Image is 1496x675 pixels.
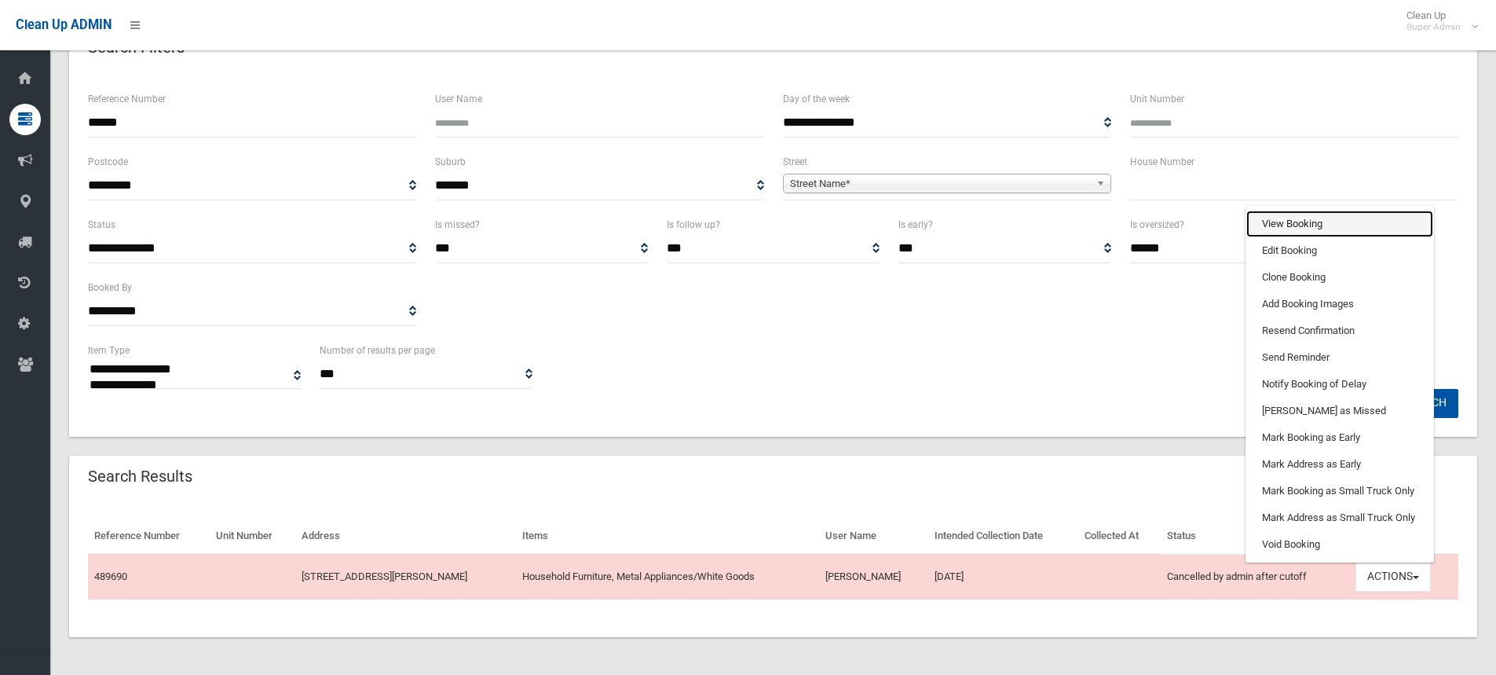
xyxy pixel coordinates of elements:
span: Clean Up [1399,9,1476,33]
label: Unit Number [1130,90,1184,108]
th: User Name [819,519,928,554]
a: Void Booking [1246,531,1433,558]
label: Is oversized? [1130,216,1184,233]
label: Day of the week [783,90,850,108]
header: Search Results [69,461,211,492]
a: Mark Address as Early [1246,451,1433,478]
td: [DATE] [928,554,1078,600]
a: Notify Booking of Delay [1246,371,1433,398]
th: Collected At [1078,519,1161,554]
button: Actions [1355,563,1431,592]
td: [PERSON_NAME] [819,554,928,600]
label: Item Type [88,342,130,359]
a: Mark Booking as Small Truck Only [1246,478,1433,504]
label: Booked By [88,279,132,296]
a: [PERSON_NAME] as Missed [1246,398,1433,424]
label: Street [783,153,807,171]
a: Resend Confirmation [1246,317,1433,344]
a: Mark Booking as Early [1246,424,1433,451]
td: Household Furniture, Metal Appliances/White Goods [516,554,819,600]
a: Clone Booking [1246,264,1433,291]
a: View Booking [1246,211,1433,237]
th: Intended Collection Date [928,519,1078,554]
a: 489690 [94,570,127,582]
label: Status [88,216,115,233]
label: Number of results per page [320,342,435,359]
label: User Name [435,90,482,108]
th: Unit Number [210,519,295,554]
label: Is follow up? [667,216,720,233]
a: Add Booking Images [1246,291,1433,317]
label: Is early? [898,216,933,233]
a: Send Reminder [1246,344,1433,371]
label: Suburb [435,153,466,171]
span: Street Name* [790,174,1090,193]
span: Clean Up ADMIN [16,17,112,32]
th: Status [1161,519,1349,554]
small: Super Admin [1406,21,1461,33]
label: Reference Number [88,90,166,108]
a: Edit Booking [1246,237,1433,264]
a: Mark Address as Small Truck Only [1246,504,1433,531]
th: Reference Number [88,519,210,554]
label: Postcode [88,153,128,171]
label: Is missed? [435,216,480,233]
label: House Number [1130,153,1194,171]
td: Cancelled by admin after cutoff [1161,554,1349,600]
th: Items [516,519,819,554]
th: Address [295,519,516,554]
a: [STREET_ADDRESS][PERSON_NAME] [302,570,467,582]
